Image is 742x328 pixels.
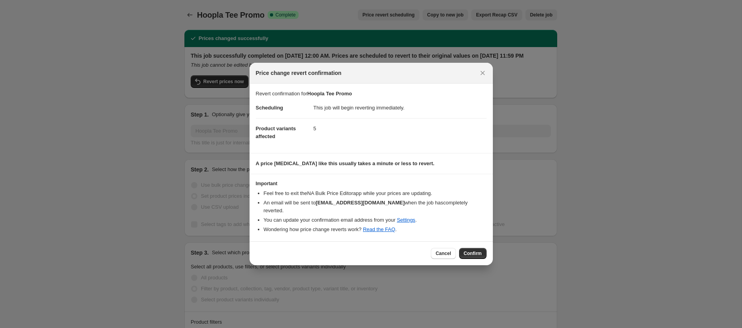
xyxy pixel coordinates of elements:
button: Close [477,67,488,78]
span: Product variants affected [256,126,296,139]
li: You can update your confirmation email address from your . [264,216,487,224]
b: [EMAIL_ADDRESS][DOMAIN_NAME] [315,200,405,206]
a: Settings [397,217,415,223]
span: Cancel [436,250,451,257]
dd: 5 [314,118,487,139]
p: Revert confirmation for [256,90,487,98]
li: Feel free to exit the NA Bulk Price Editor app while your prices are updating. [264,190,487,197]
dd: This job will begin reverting immediately. [314,98,487,118]
span: Scheduling [256,105,283,111]
li: An email will be sent to when the job has completely reverted . [264,199,487,215]
li: Wondering how price change reverts work? . [264,226,487,233]
a: Read the FAQ [363,226,395,232]
b: Hoopla Tee Promo [307,91,352,97]
button: Cancel [431,248,456,259]
span: Price change revert confirmation [256,69,342,77]
h3: Important [256,180,487,187]
b: A price [MEDICAL_DATA] like this usually takes a minute or less to revert. [256,160,435,166]
span: Confirm [464,250,482,257]
button: Confirm [459,248,487,259]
